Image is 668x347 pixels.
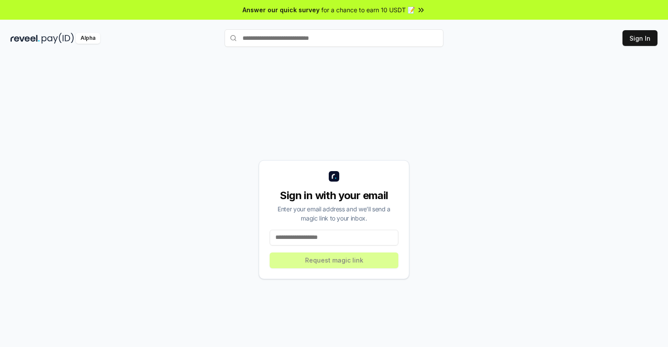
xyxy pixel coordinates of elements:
[243,5,320,14] span: Answer our quick survey
[321,5,415,14] span: for a chance to earn 10 USDT 📝
[11,33,40,44] img: reveel_dark
[270,189,398,203] div: Sign in with your email
[270,204,398,223] div: Enter your email address and we’ll send a magic link to your inbox.
[76,33,100,44] div: Alpha
[622,30,657,46] button: Sign In
[42,33,74,44] img: pay_id
[329,171,339,182] img: logo_small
